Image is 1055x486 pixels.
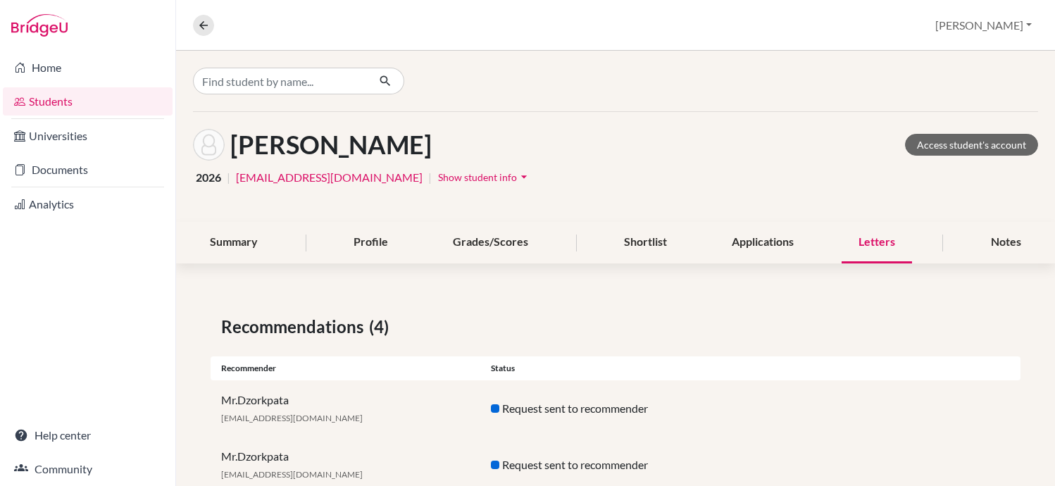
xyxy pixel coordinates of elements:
[436,222,545,263] div: Grades/Scores
[227,169,230,186] span: |
[221,469,363,480] span: [EMAIL_ADDRESS][DOMAIN_NAME]
[607,222,684,263] div: Shortlist
[211,362,480,375] div: Recommender
[221,413,363,423] span: [EMAIL_ADDRESS][DOMAIN_NAME]
[3,455,173,483] a: Community
[3,190,173,218] a: Analytics
[230,130,432,160] h1: [PERSON_NAME]
[929,12,1038,39] button: [PERSON_NAME]
[428,169,432,186] span: |
[437,166,532,188] button: Show student infoarrow_drop_down
[221,314,369,339] span: Recommendations
[480,456,750,473] div: Request sent to recommender
[715,222,811,263] div: Applications
[193,129,225,161] img: Hayato Hoori's avatar
[3,54,173,82] a: Home
[438,171,517,183] span: Show student info
[11,14,68,37] img: Bridge-U
[517,170,531,184] i: arrow_drop_down
[193,68,368,94] input: Find student by name...
[211,392,480,425] div: Mr.Dzorkpata
[974,222,1038,263] div: Notes
[905,134,1038,156] a: Access student's account
[842,222,912,263] div: Letters
[3,421,173,449] a: Help center
[3,156,173,184] a: Documents
[480,400,750,417] div: Request sent to recommender
[3,122,173,150] a: Universities
[236,169,423,186] a: [EMAIL_ADDRESS][DOMAIN_NAME]
[369,314,394,339] span: (4)
[193,222,275,263] div: Summary
[480,362,750,375] div: Status
[211,448,480,482] div: Mr.Dzorkpata
[3,87,173,116] a: Students
[337,222,405,263] div: Profile
[196,169,221,186] span: 2026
